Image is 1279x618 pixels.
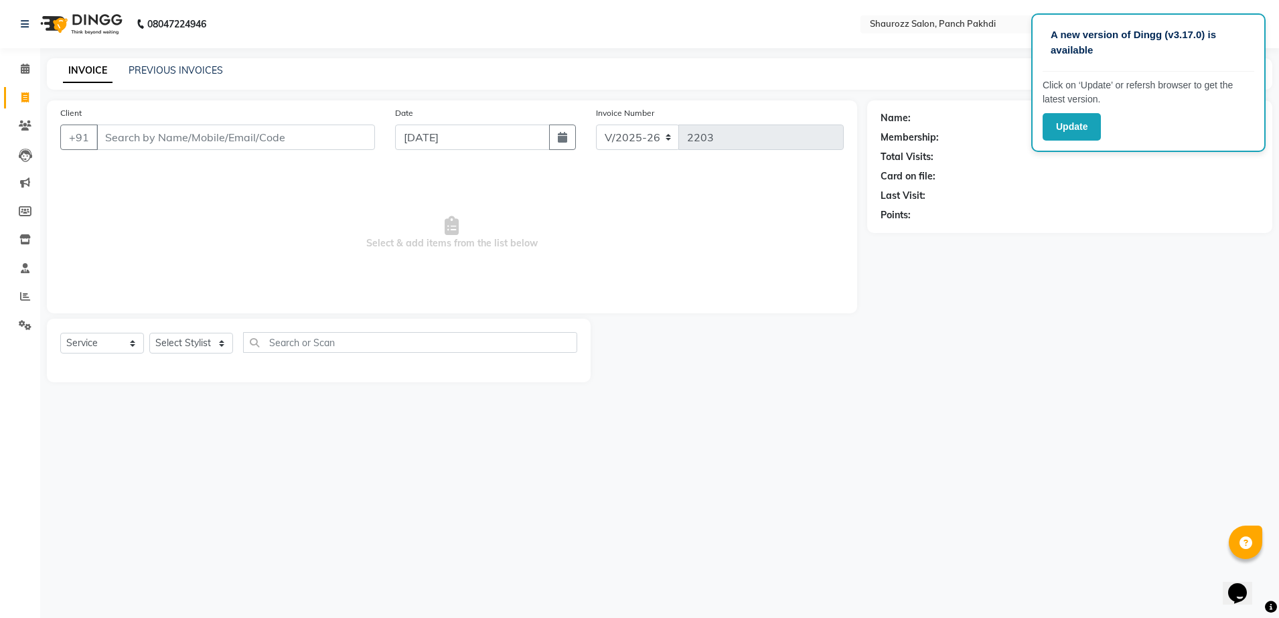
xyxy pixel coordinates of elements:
[881,131,939,145] div: Membership:
[881,189,925,203] div: Last Visit:
[881,111,911,125] div: Name:
[881,208,911,222] div: Points:
[1043,78,1254,106] p: Click on ‘Update’ or refersh browser to get the latest version.
[34,5,126,43] img: logo
[96,125,375,150] input: Search by Name/Mobile/Email/Code
[60,166,844,300] span: Select & add items from the list below
[881,169,935,183] div: Card on file:
[881,150,933,164] div: Total Visits:
[147,5,206,43] b: 08047224946
[60,107,82,119] label: Client
[243,332,577,353] input: Search or Scan
[596,107,654,119] label: Invoice Number
[1051,27,1246,58] p: A new version of Dingg (v3.17.0) is available
[395,107,413,119] label: Date
[63,59,112,83] a: INVOICE
[1223,564,1266,605] iframe: chat widget
[1043,113,1101,141] button: Update
[60,125,98,150] button: +91
[129,64,223,76] a: PREVIOUS INVOICES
